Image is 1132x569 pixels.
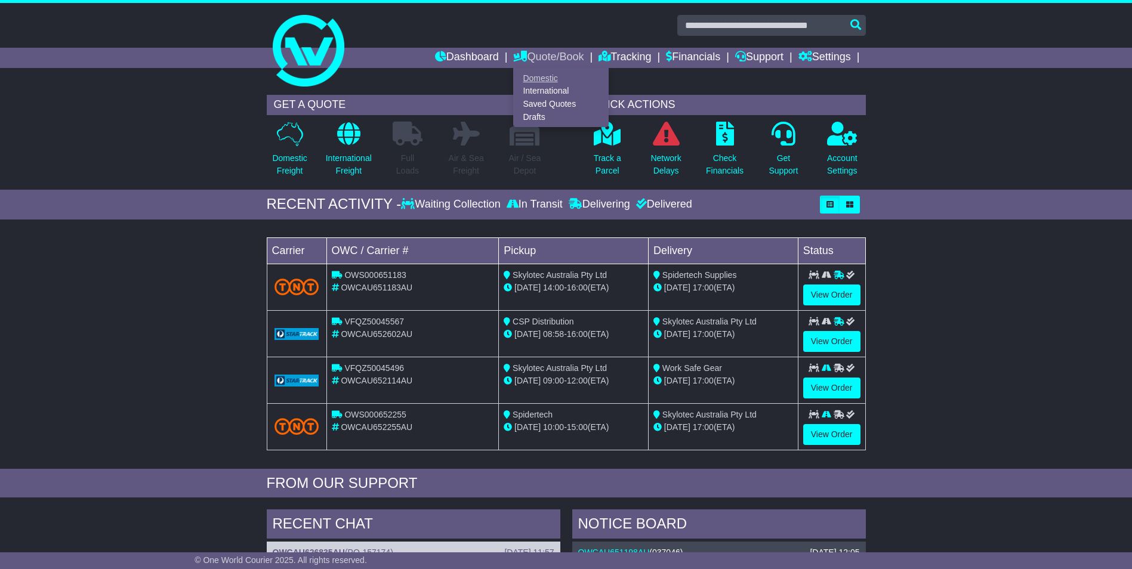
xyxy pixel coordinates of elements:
[341,422,412,432] span: OWCAU652255AU
[504,375,643,387] div: - (ETA)
[514,376,541,385] span: [DATE]
[514,283,541,292] span: [DATE]
[267,95,548,115] div: GET A QUOTE
[267,509,560,542] div: RECENT CHAT
[652,548,680,557] span: 037046
[662,410,757,419] span: Skylotec Australia Pty Ltd
[662,270,737,280] span: Spidertech Supplies
[653,375,793,387] div: (ETA)
[401,198,503,211] div: Waiting Collection
[666,48,720,68] a: Financials
[584,95,866,115] div: QUICK ACTIONS
[578,548,860,558] div: ( )
[593,121,622,184] a: Track aParcel
[653,421,793,434] div: (ETA)
[513,270,607,280] span: Skylotec Australia Pty Ltd
[664,376,690,385] span: [DATE]
[664,422,690,432] span: [DATE]
[514,329,541,339] span: [DATE]
[567,422,588,432] span: 15:00
[274,328,319,340] img: GetCarrierServiceLogo
[267,475,866,492] div: FROM OUR SUPPORT
[272,152,307,177] p: Domestic Freight
[594,152,621,177] p: Track a Parcel
[543,422,564,432] span: 10:00
[341,376,412,385] span: OWCAU652114AU
[195,555,367,565] span: © One World Courier 2025. All rights reserved.
[513,68,609,127] div: Quote/Book
[735,48,784,68] a: Support
[273,548,345,557] a: OWCAU626835AU
[513,363,607,373] span: Skylotec Australia Pty Ltd
[504,421,643,434] div: - (ETA)
[341,283,412,292] span: OWCAU651183AU
[803,331,860,352] a: View Order
[341,329,412,339] span: OWCAU652602AU
[693,329,714,339] span: 17:00
[662,317,757,326] span: Skylotec Australia Pty Ltd
[599,48,651,68] a: Tracking
[693,376,714,385] span: 17:00
[633,198,692,211] div: Delivered
[567,329,588,339] span: 16:00
[567,283,588,292] span: 16:00
[393,152,422,177] p: Full Loads
[273,548,554,558] div: ( )
[513,317,573,326] span: CSP Distribution
[693,422,714,432] span: 17:00
[504,328,643,341] div: - (ETA)
[705,121,744,184] a: CheckFinancials
[348,548,391,557] span: PO-157174
[449,152,484,177] p: Air & Sea Freight
[693,283,714,292] span: 17:00
[504,198,566,211] div: In Transit
[514,422,541,432] span: [DATE]
[664,283,690,292] span: [DATE]
[344,270,406,280] span: OWS000651183
[514,72,608,85] a: Domestic
[566,198,633,211] div: Delivering
[768,121,798,184] a: GetSupport
[543,376,564,385] span: 09:00
[572,509,866,542] div: NOTICE BOARD
[664,329,690,339] span: [DATE]
[803,284,860,305] a: View Order
[325,121,372,184] a: InternationalFreight
[543,329,564,339] span: 08:58
[513,410,553,419] span: Spidertech
[514,98,608,111] a: Saved Quotes
[274,418,319,434] img: TNT_Domestic.png
[543,283,564,292] span: 14:00
[826,121,858,184] a: AccountSettings
[272,121,307,184] a: DomesticFreight
[827,152,858,177] p: Account Settings
[706,152,744,177] p: Check Financials
[650,152,681,177] p: Network Delays
[435,48,499,68] a: Dashboard
[798,237,865,264] td: Status
[344,410,406,419] span: OWS000652255
[504,282,643,294] div: - (ETA)
[514,85,608,98] a: International
[509,152,541,177] p: Air / Sea Depot
[504,548,554,558] div: [DATE] 11:57
[662,363,722,373] span: Work Safe Gear
[513,48,584,68] a: Quote/Book
[810,548,859,558] div: [DATE] 12:05
[578,548,650,557] a: OWCAU651198AU
[344,363,404,373] span: VFQZ50045496
[798,48,851,68] a: Settings
[648,237,798,264] td: Delivery
[267,237,326,264] td: Carrier
[514,110,608,123] a: Drafts
[499,237,649,264] td: Pickup
[653,282,793,294] div: (ETA)
[326,152,372,177] p: International Freight
[803,424,860,445] a: View Order
[267,196,402,213] div: RECENT ACTIVITY -
[803,378,860,398] a: View Order
[650,121,681,184] a: NetworkDelays
[344,317,404,326] span: VFQZ50045567
[326,237,499,264] td: OWC / Carrier #
[567,376,588,385] span: 12:00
